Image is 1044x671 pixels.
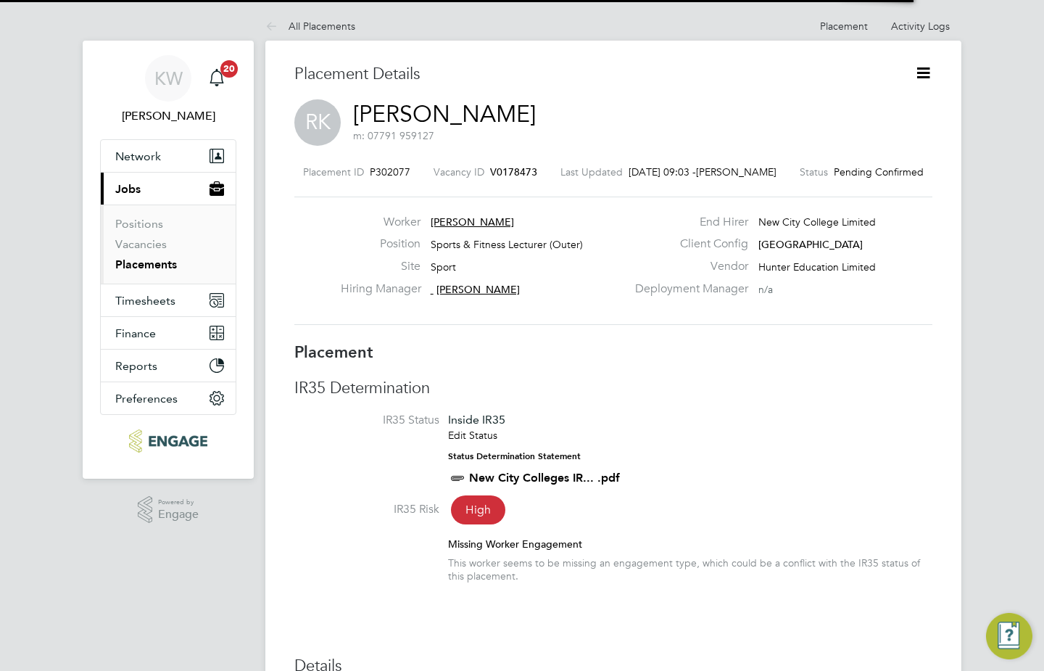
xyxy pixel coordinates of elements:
span: [PERSON_NAME] [436,283,520,296]
span: [GEOGRAPHIC_DATA] [758,238,863,251]
span: Kane White [100,107,236,125]
span: Sports & Fitness Lecturer (Outer) [431,238,583,251]
label: Deployment Manager [626,281,748,297]
strong: Status Determination Statement [448,451,581,461]
span: Network [115,149,161,163]
span: V0178473 [490,165,537,178]
a: 20 [202,55,231,102]
label: End Hirer [626,215,748,230]
span: KW [154,69,183,88]
button: Finance [101,317,236,349]
b: Placement [294,342,373,362]
label: Status [800,165,828,178]
span: Powered by [158,496,199,509]
label: Last Updated [560,165,623,178]
img: ncclondon-logo-retina.png [129,429,207,453]
span: Confirmed [875,165,924,178]
button: Preferences [101,382,236,414]
a: Powered byEngage [138,496,199,524]
a: Vacancies [115,237,167,251]
span: n/a [758,283,773,296]
span: Inside IR35 [448,413,505,427]
label: Site [341,259,420,274]
h3: Placement Details [294,64,892,85]
span: 20 [220,60,238,78]
div: Jobs [101,205,236,284]
a: Placement [820,20,868,33]
span: Timesheets [115,294,175,308]
span: Hunter Education Limited [758,260,876,273]
button: Timesheets [101,284,236,316]
span: Reports [115,359,157,373]
nav: Main navigation [83,41,254,479]
label: IR35 Risk [294,502,439,517]
label: Placement ID [303,165,364,178]
button: Reports [101,350,236,382]
span: Pending [834,165,872,178]
label: Position [341,236,420,252]
span: P302077 [370,165,410,178]
a: Placements [115,258,177,271]
a: Go to home page [100,429,236,453]
span: [PERSON_NAME] [431,215,514,229]
span: m: 07791 959127 [353,129,434,142]
a: Activity Logs [891,20,950,33]
label: IR35 Status [294,413,439,428]
span: Jobs [115,182,141,196]
a: [PERSON_NAME] [353,100,536,128]
span: Preferences [115,392,178,406]
button: Jobs [101,173,236,205]
a: Edit Status [448,429,497,442]
a: New City Colleges IR... .pdf [469,471,620,485]
a: All Placements [265,20,355,33]
label: Vendor [626,259,748,274]
span: High [451,495,505,524]
span: RK [294,99,341,146]
span: Finance [115,326,156,340]
span: Engage [158,509,199,521]
div: This worker seems to be missing an engagement type, which could be a conflict with the IR35 statu... [448,556,932,583]
a: KW[PERSON_NAME] [100,55,236,125]
span: [PERSON_NAME] [696,165,776,178]
a: Positions [115,217,163,231]
span: New City College Limited [758,215,876,229]
span: [DATE] 09:03 - [629,165,696,178]
h3: IR35 Determination [294,378,932,399]
label: Worker [341,215,420,230]
label: Vacancy ID [434,165,484,178]
button: Engage Resource Center [986,613,1032,659]
label: Hiring Manager [341,281,420,297]
span: Sport [431,260,456,273]
button: Network [101,140,236,172]
div: Missing Worker Engagement [448,538,932,551]
label: Client Config [626,236,748,252]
